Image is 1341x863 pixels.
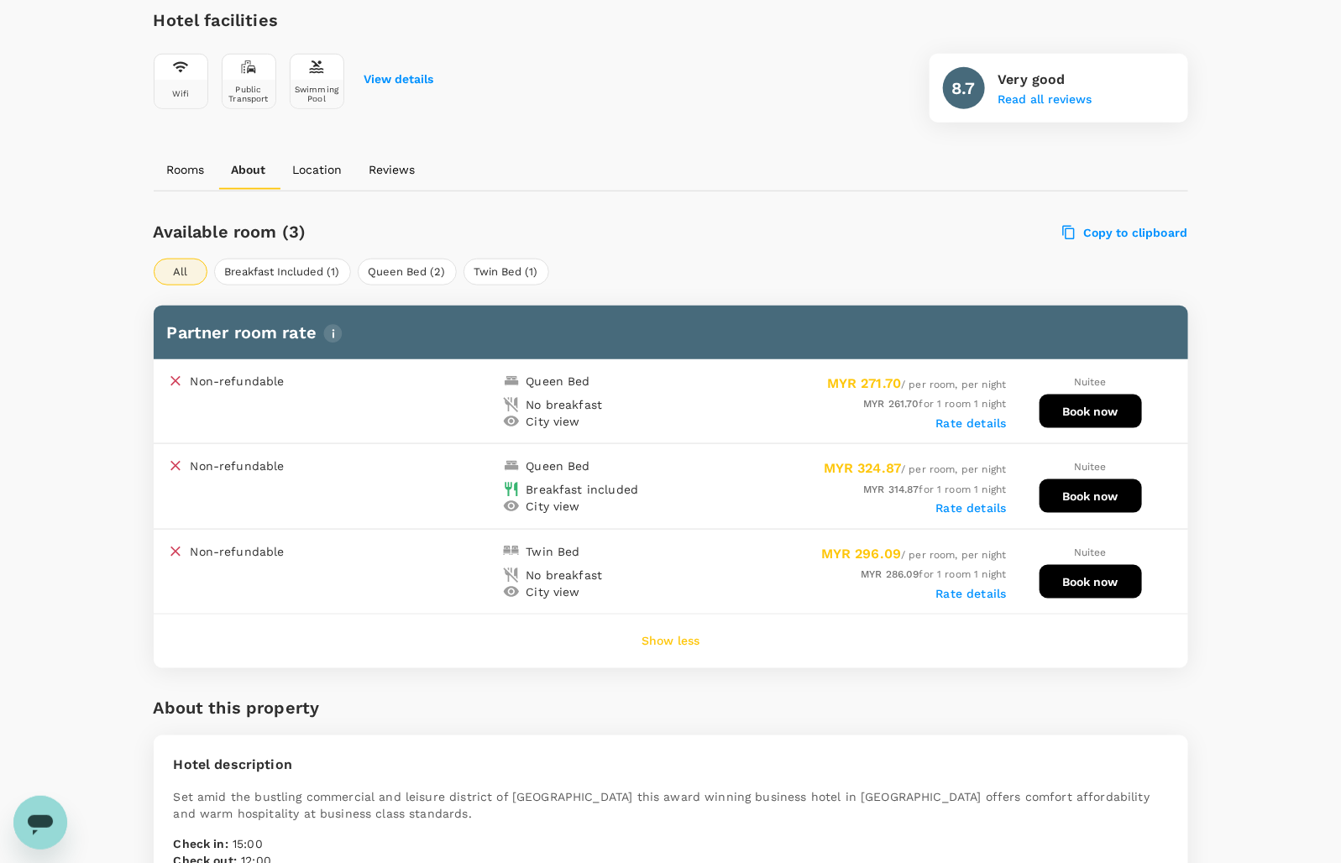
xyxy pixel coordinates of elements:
span: MYR 296.09 [821,546,902,562]
img: king-bed-icon [503,373,520,390]
div: Public Transport [226,85,272,103]
div: Wifi [172,89,190,98]
button: View details [364,73,434,86]
button: Queen Bed (2) [358,259,457,285]
span: Check in : [174,838,228,851]
span: MYR 261.70 [863,398,919,410]
button: Book now [1040,395,1142,428]
span: for 1 room 1 night [861,568,1006,580]
div: City view [526,583,580,600]
p: Rooms [167,161,205,178]
span: / per room, per night [827,379,1007,390]
p: About [232,161,266,178]
span: / per room, per night [824,463,1007,475]
p: Non-refundable [191,543,285,560]
h6: About this property [154,695,320,722]
img: double-bed-icon [503,543,520,560]
p: Very good [998,70,1092,90]
p: Non-refundable [191,458,285,474]
div: Breakfast included [526,481,639,498]
button: Read all reviews [998,93,1092,107]
h6: Available room (3) [154,218,754,245]
span: Nuitee [1074,376,1107,388]
span: MYR 286.09 [861,568,919,580]
label: Rate details [936,587,1007,600]
p: Hotel description [174,756,1168,776]
h6: Partner room rate [167,319,1175,346]
button: Book now [1040,565,1142,599]
p: Set amid the bustling commercial and leisure district of [GEOGRAPHIC_DATA] this award winning bus... [174,789,1168,823]
span: for 1 room 1 night [863,484,1006,495]
div: City view [526,498,580,515]
span: MYR 271.70 [827,375,902,391]
div: Swimming Pool [294,85,340,103]
p: 15:00 [174,836,1168,853]
label: Rate details [936,501,1007,515]
button: Book now [1040,479,1142,513]
button: Twin Bed (1) [464,259,549,285]
span: Nuitee [1074,461,1107,473]
img: king-bed-icon [503,458,520,474]
p: Reviews [369,161,416,178]
span: / per room, per night [821,549,1007,561]
button: Show less [618,621,723,662]
div: Queen Bed [526,458,590,474]
label: Rate details [936,416,1007,430]
div: No breakfast [526,567,603,583]
label: Copy to clipboard [1063,225,1188,240]
span: MYR 314.87 [863,484,919,495]
div: Queen Bed [526,373,590,390]
span: for 1 room 1 night [863,398,1006,410]
span: Nuitee [1074,547,1107,558]
iframe: Button to launch messaging window [13,796,67,850]
p: Non-refundable [191,373,285,390]
button: All [154,259,207,285]
p: Location [293,161,343,178]
div: Twin Bed [526,543,580,560]
h6: Hotel facilities [154,7,434,34]
img: info-tooltip-icon [323,324,343,343]
div: City view [526,413,580,430]
div: No breakfast [526,396,603,413]
h6: 8.7 [951,75,975,102]
button: Breakfast Included (1) [214,259,351,285]
span: MYR 324.87 [824,460,902,476]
